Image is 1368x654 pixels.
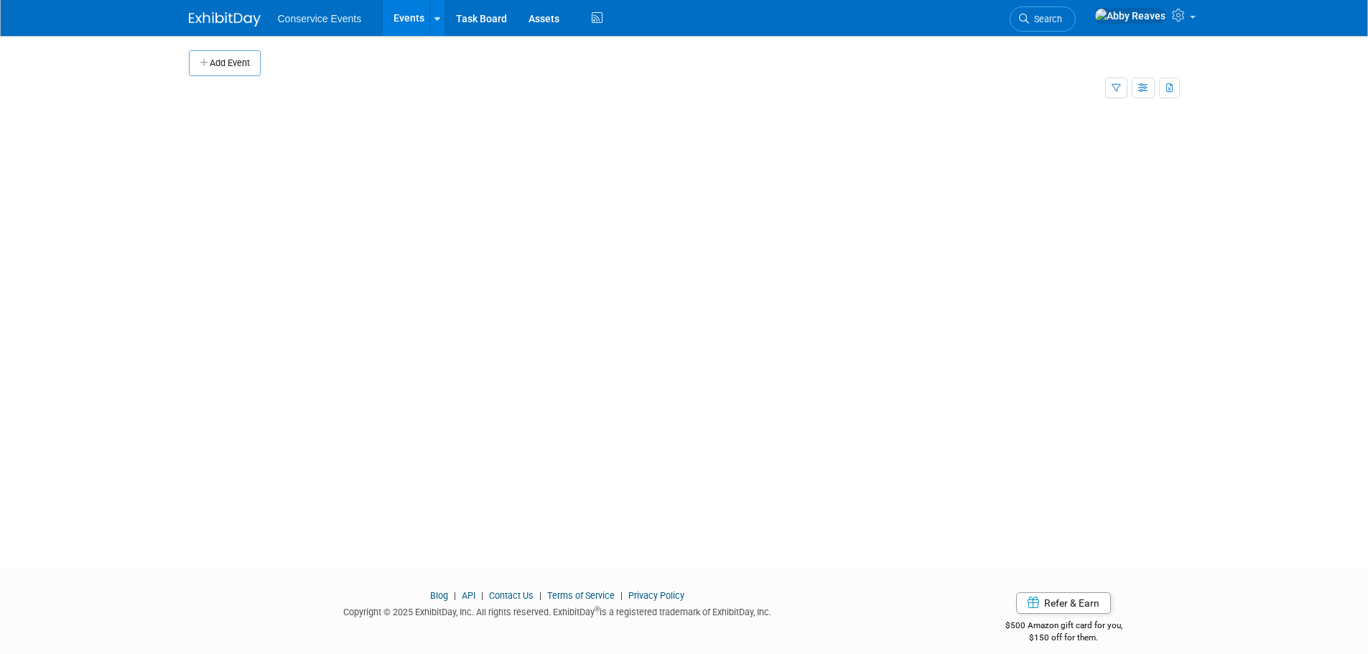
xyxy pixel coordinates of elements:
[189,602,927,619] div: Copyright © 2025 ExhibitDay, Inc. All rights reserved. ExhibitDay is a registered trademark of Ex...
[489,590,534,601] a: Contact Us
[1094,8,1166,24] img: Abby Reaves
[278,13,362,24] span: Conservice Events
[1016,592,1111,614] a: Refer & Earn
[1010,6,1076,32] a: Search
[628,590,684,601] a: Privacy Policy
[1029,14,1062,24] span: Search
[948,610,1180,643] div: $500 Amazon gift card for you,
[189,12,261,27] img: ExhibitDay
[948,632,1180,644] div: $150 off for them.
[595,605,600,613] sup: ®
[547,590,615,601] a: Terms of Service
[450,590,460,601] span: |
[430,590,448,601] a: Blog
[189,50,261,76] button: Add Event
[478,590,487,601] span: |
[462,590,475,601] a: API
[536,590,545,601] span: |
[617,590,626,601] span: |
